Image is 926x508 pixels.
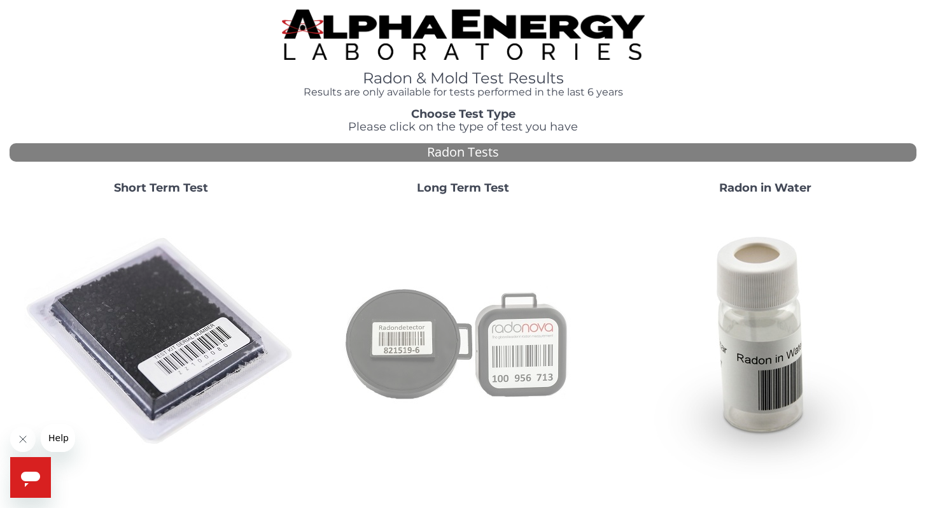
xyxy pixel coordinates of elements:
img: TightCrop.jpg [282,10,645,60]
strong: Long Term Test [417,181,509,195]
span: Please click on the type of test you have [348,120,578,134]
h4: Results are only available for tests performed in the last 6 years [282,87,645,98]
strong: Radon in Water [719,181,811,195]
h1: Radon & Mold Test Results [282,70,645,87]
iframe: Close message [10,427,36,452]
img: ShortTerm.jpg [24,205,298,479]
iframe: Button to launch messaging window [10,457,51,498]
iframe: Message from company [41,424,75,452]
strong: Choose Test Type [411,107,516,121]
strong: Short Term Test [114,181,208,195]
img: RadoninWater.jpg [629,205,902,479]
img: Radtrak2vsRadtrak3.jpg [326,205,600,479]
div: Radon Tests [10,143,916,162]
